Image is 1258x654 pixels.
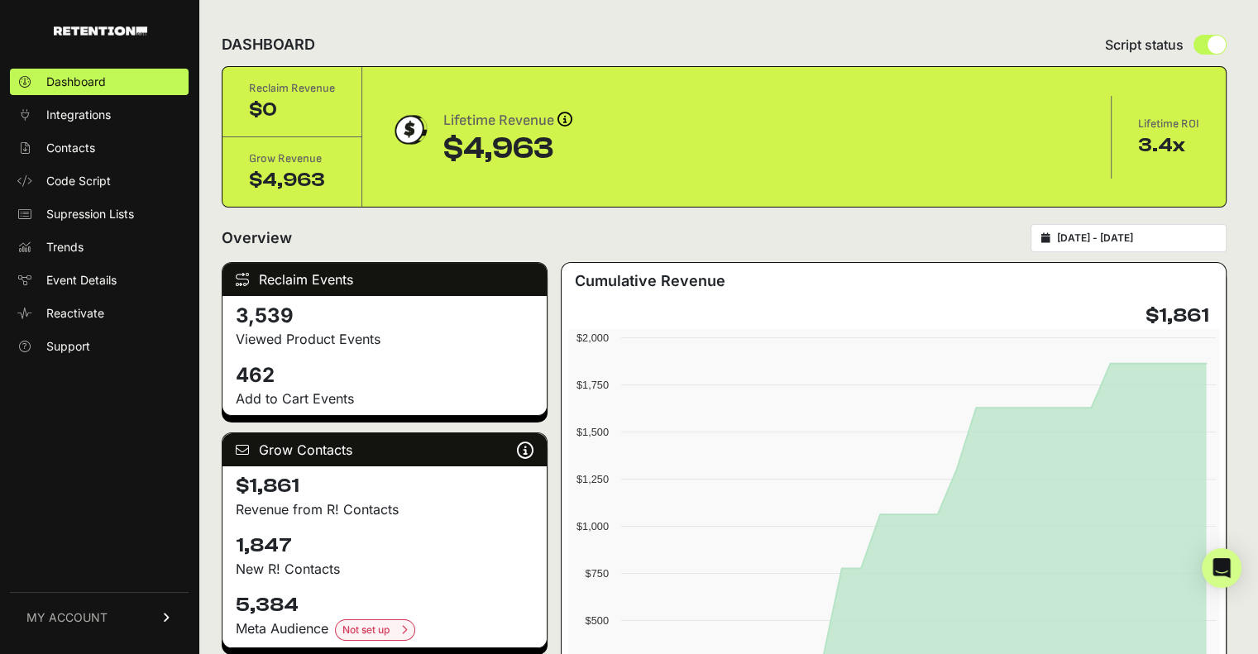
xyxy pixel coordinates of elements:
span: Support [46,338,90,355]
div: $4,963 [443,132,572,165]
span: Event Details [46,272,117,289]
a: Supression Lists [10,201,189,227]
span: Dashboard [46,74,106,90]
span: Contacts [46,140,95,156]
text: $1,250 [576,473,609,485]
a: Support [10,333,189,360]
div: Reclaim Revenue [249,80,335,97]
span: Script status [1105,35,1184,55]
a: Event Details [10,267,189,294]
a: Reactivate [10,300,189,327]
span: Code Script [46,173,111,189]
h4: 3,539 [236,303,533,329]
h4: 462 [236,362,533,389]
div: Reclaim Events [222,263,547,296]
h4: 1,847 [236,532,533,559]
text: $1,750 [576,379,609,391]
h3: Cumulative Revenue [575,270,725,293]
img: dollar-coin-05c43ed7efb7bc0c12610022525b4bbbb207c7efeef5aecc26f025e68dcafac9.png [389,109,430,150]
div: 3.4x [1138,132,1199,159]
div: $4,963 [249,167,335,193]
span: Reactivate [46,305,104,322]
h2: Overview [222,227,292,250]
p: Viewed Product Events [236,329,533,349]
div: Grow Contacts [222,433,547,466]
a: Trends [10,234,189,260]
a: Contacts [10,135,189,161]
h4: $1,861 [1146,303,1209,329]
h2: DASHBOARD [222,33,315,56]
div: $0 [249,97,335,123]
h4: $1,861 [236,473,533,499]
img: Retention.com [54,26,147,36]
p: New R! Contacts [236,559,533,579]
span: Trends [46,239,84,255]
div: Lifetime ROI [1138,116,1199,132]
text: $1,000 [576,520,609,532]
p: Revenue from R! Contacts [236,499,533,519]
a: Integrations [10,102,189,128]
div: Lifetime Revenue [443,109,572,132]
p: Add to Cart Events [236,389,533,408]
text: $500 [586,614,609,627]
h4: 5,384 [236,592,533,618]
div: Meta Audience [236,618,533,641]
text: $2,000 [576,332,609,344]
a: Code Script [10,168,189,194]
span: Supression Lists [46,206,134,222]
span: Integrations [46,107,111,123]
div: Grow Revenue [249,150,335,167]
span: MY ACCOUNT [26,609,108,626]
text: $750 [586,567,609,580]
text: $1,500 [576,426,609,438]
div: Open Intercom Messenger [1202,548,1241,588]
a: Dashboard [10,69,189,95]
a: MY ACCOUNT [10,592,189,642]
